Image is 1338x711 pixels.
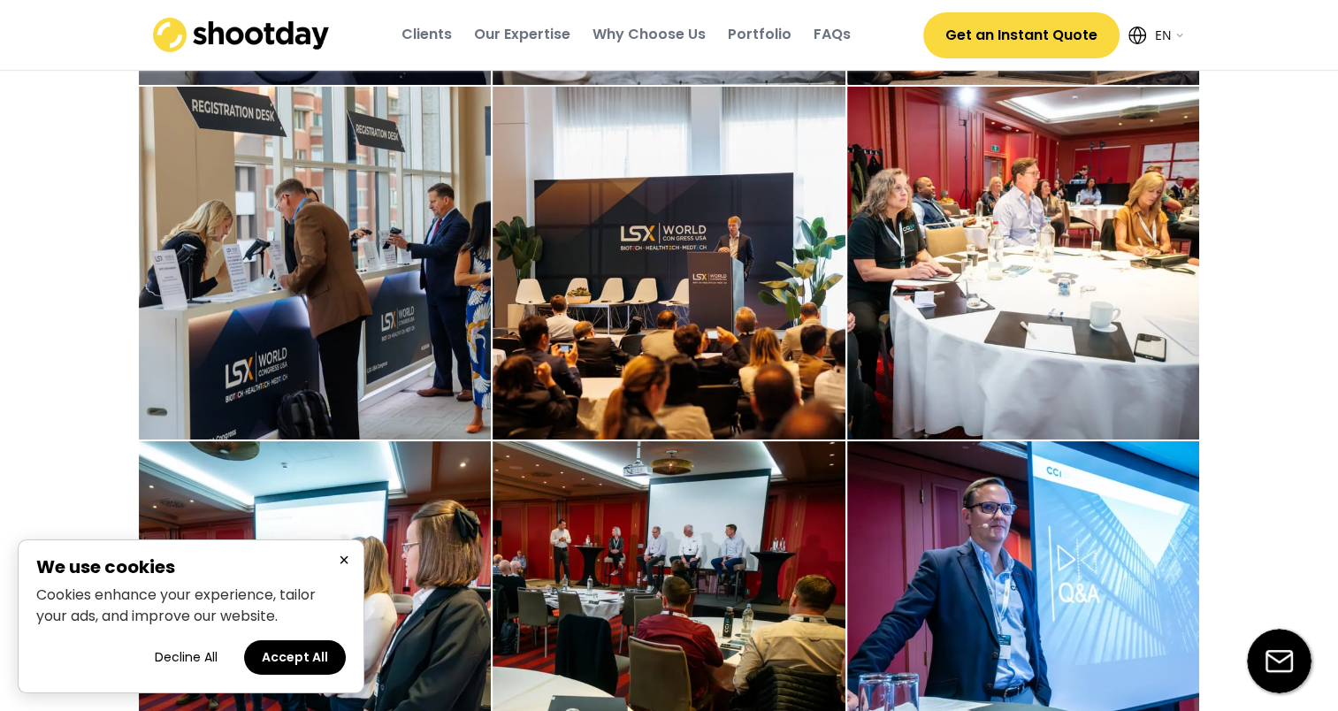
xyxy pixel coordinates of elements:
img: shootday_logo.png [153,18,330,52]
h2: We use cookies [36,558,346,576]
img: Event-image-1%20%E2%80%93%2020.webp [847,87,1200,440]
img: Event-image-1%20%E2%80%93%2015.webp [493,87,845,440]
button: Get an Instant Quote [923,12,1120,58]
div: Clients [401,25,452,44]
button: Decline all cookies [137,640,235,675]
div: Our Expertise [474,25,570,44]
button: Close cookie banner [333,549,355,571]
img: Icon%20feather-globe%20%281%29.svg [1128,27,1146,44]
p: Cookies enhance your experience, tailor your ads, and improve our website. [36,585,346,627]
div: Why Choose Us [593,25,706,44]
div: Portfolio [728,25,791,44]
img: email-icon%20%281%29.svg [1247,629,1311,693]
div: FAQs [814,25,851,44]
img: Event-image-1%20%E2%80%93%2016.webp [139,87,492,440]
button: Accept all cookies [244,640,346,675]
